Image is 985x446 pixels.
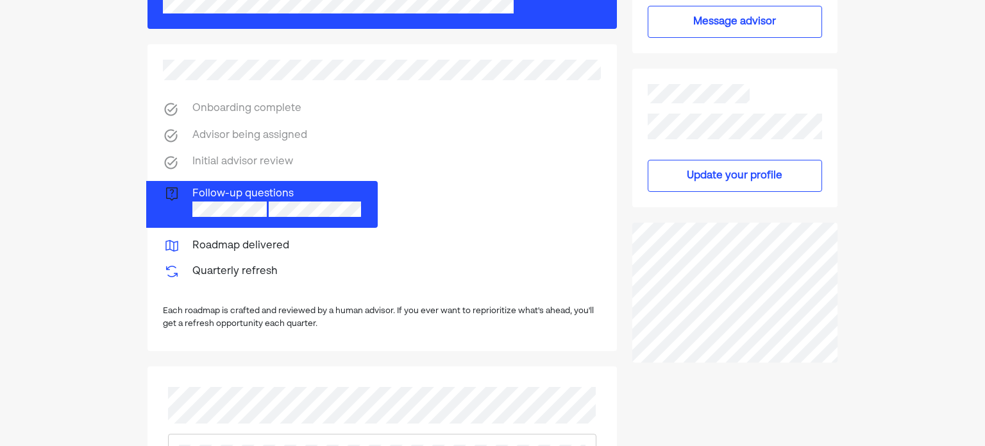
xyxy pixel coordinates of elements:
div: Initial advisor review [192,154,293,171]
div: Follow-up questions [192,186,361,223]
div: Advisor being assigned [192,128,307,144]
div: Each roadmap is crafted and reviewed by a human advisor. If you ever want to reprioritize what's ... [163,305,602,330]
button: Message advisor [648,6,822,38]
div: Roadmap delivered [192,238,289,253]
div: Quarterly refresh [192,264,278,279]
div: Onboarding complete [192,101,301,117]
button: Update your profile [648,160,822,192]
